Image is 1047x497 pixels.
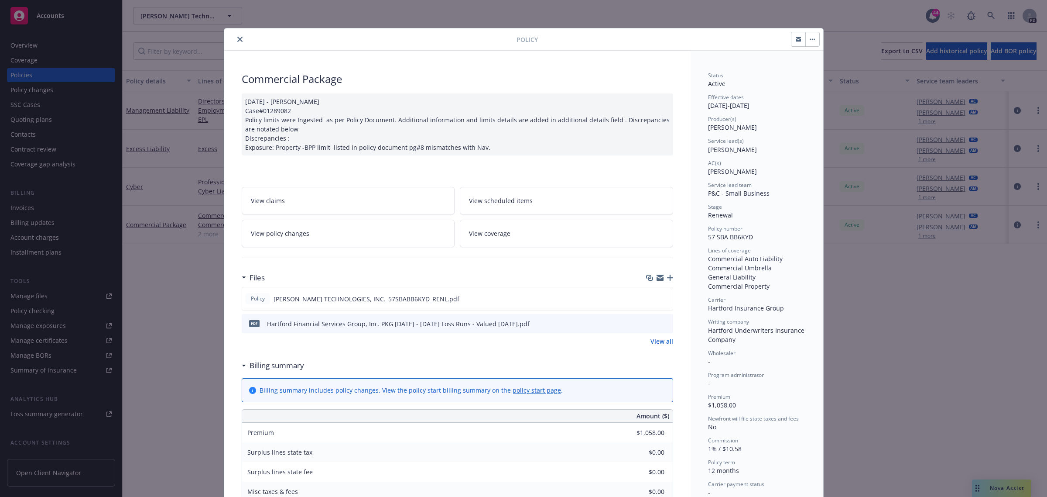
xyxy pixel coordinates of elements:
[708,401,736,409] span: $1,058.00
[249,320,260,327] span: pdf
[708,263,806,273] div: Commercial Umbrella
[708,203,722,211] span: Stage
[708,415,799,422] span: Newfront will file state taxes and fees
[648,319,655,328] button: download file
[708,489,710,497] span: -
[708,72,723,79] span: Status
[708,379,710,387] span: -
[267,319,530,328] div: Hartford Financial Services Group, Inc. PKG [DATE] - [DATE] Loss Runs - Valued [DATE].pdf
[242,360,304,371] div: Billing summary
[242,72,673,86] div: Commercial Package
[247,468,313,476] span: Surplus lines state fee
[708,93,744,101] span: Effective dates
[251,196,285,205] span: View claims
[613,446,670,459] input: 0.00
[250,272,265,283] h3: Files
[513,386,561,394] a: policy start page
[247,428,274,437] span: Premium
[242,272,265,283] div: Files
[708,445,742,453] span: 1% / $10.58
[708,466,739,475] span: 12 months
[613,426,670,439] input: 0.00
[708,211,733,219] span: Renewal
[235,34,245,45] button: close
[708,167,757,176] span: [PERSON_NAME]
[242,220,455,247] a: View policy changes
[469,229,510,238] span: View coverage
[251,229,309,238] span: View policy changes
[708,459,735,466] span: Policy term
[650,337,673,346] a: View all
[708,304,784,312] span: Hartford Insurance Group
[708,137,744,145] span: Service lead(s)
[708,247,751,254] span: Lines of coverage
[708,189,770,197] span: P&C - Small Business
[708,233,753,241] span: 57 SBA BB6KYD
[708,371,764,379] span: Program administrator
[242,187,455,214] a: View claims
[708,225,742,232] span: Policy number
[708,349,736,357] span: Wholesaler
[708,437,738,444] span: Commission
[708,254,806,263] div: Commercial Auto Liability
[249,295,267,303] span: Policy
[517,35,538,44] span: Policy
[661,294,669,304] button: preview file
[613,466,670,479] input: 0.00
[708,93,806,110] div: [DATE] - [DATE]
[242,93,673,155] div: [DATE] - [PERSON_NAME] Case#01289082 Policy limits were Ingested as per Policy Document. Addition...
[247,487,298,496] span: Misc taxes & fees
[708,145,757,154] span: [PERSON_NAME]
[708,115,736,123] span: Producer(s)
[647,294,654,304] button: download file
[708,273,806,282] div: General Liability
[636,411,669,421] span: Amount ($)
[460,220,673,247] a: View coverage
[250,360,304,371] h3: Billing summary
[708,79,725,88] span: Active
[247,448,312,456] span: Surplus lines state tax
[708,123,757,131] span: [PERSON_NAME]
[708,480,764,488] span: Carrier payment status
[662,319,670,328] button: preview file
[708,159,721,167] span: AC(s)
[460,187,673,214] a: View scheduled items
[708,282,806,291] div: Commercial Property
[708,423,716,431] span: No
[708,181,752,189] span: Service lead team
[708,357,710,366] span: -
[708,393,730,400] span: Premium
[708,326,806,344] span: Hartford Underwriters Insurance Company
[708,318,749,325] span: Writing company
[274,294,459,304] span: [PERSON_NAME] TECHNOLOGIES, INC._57SBABB6KYD_RENL.pdf
[469,196,533,205] span: View scheduled items
[260,386,563,395] div: Billing summary includes policy changes. View the policy start billing summary on the .
[708,296,725,304] span: Carrier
